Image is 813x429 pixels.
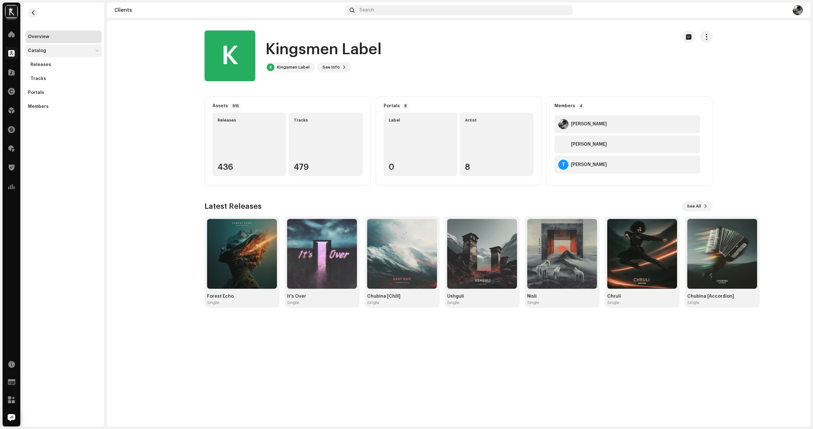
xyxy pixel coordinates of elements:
span: See All [687,200,701,213]
img: e7e1c77d-7ac2-4e23-a9aa-5e1bb7bb2ada [558,119,568,129]
re-m-nav-item: Portals [25,86,102,99]
div: Single [447,300,459,305]
re-m-nav-item: Overview [25,30,102,43]
div: Nisli [527,294,597,299]
div: Forest Echo [207,294,277,299]
div: Portals [384,103,400,109]
div: Tsotne Asatiani [571,162,607,167]
img: 1ea28496-abca-4d7a-bdc7-86e3f8c147f3 [527,219,597,289]
div: Nicolas Javakhadze [571,142,607,147]
div: Tracks [30,76,46,81]
div: Single [287,300,299,305]
div: Clients [114,8,342,13]
div: Chubina [Chill] [367,294,437,299]
div: Chubina [Accordion] [687,294,757,299]
div: It's Over [287,294,357,299]
div: K [205,30,255,81]
re-m-nav-item: Members [25,100,102,113]
div: Artist [465,118,528,123]
div: Overview [28,34,49,39]
re-m-nav-item: Releases [25,58,102,71]
div: Catalog [28,48,46,53]
p-badge: 4 [578,103,584,109]
div: Chruli [607,294,677,299]
span: See Info [322,61,340,74]
div: Tracks [294,118,357,123]
div: Single [367,300,379,305]
h1: Kingsmen Label [265,39,382,60]
div: Releases [30,62,51,67]
div: K [267,63,274,71]
div: Open Intercom Messenger [4,410,19,425]
div: Ushguli [447,294,517,299]
img: 7f0749f0-4bfa-400b-b6b2-9b7cd3ddd8ef [687,219,757,289]
div: Single [607,300,619,305]
div: Portals [28,90,44,95]
img: 6b7c873d-9dd1-4870-a601-b7a01f3fbd16 [447,219,517,289]
img: e9e70cf3-c49a-424f-98c5-fab0222053be [5,5,18,18]
re-m-nav-item: Tracks [25,72,102,85]
div: T [558,160,568,170]
button: See All [682,201,713,211]
div: Single [207,300,219,305]
span: Search [359,8,374,13]
div: Members [554,103,575,109]
div: Assets [212,103,228,109]
div: Label [389,118,452,123]
img: 38804214-92dc-44cc-9406-b171dd1db15f [207,219,277,289]
img: f9ee2326-f37c-425e-8d9a-c1784cef9a8d [558,139,568,149]
div: Single [527,300,539,305]
img: e7e1c77d-7ac2-4e23-a9aa-5e1bb7bb2ada [793,5,803,15]
button: See Info [317,62,351,72]
p-badge: 8 [402,103,409,109]
h3: Latest Releases [205,201,262,211]
div: Single [687,300,699,305]
img: 9411ba06-0883-4c12-85ed-3571cefd365f [287,219,357,289]
p-badge: 915 [231,103,241,109]
re-m-nav-dropdown: Catalog [25,44,102,85]
img: c02ae051-2a25-48d1-bc44-aa93f1dba917 [367,219,437,289]
div: Kingsmen Label [277,65,310,70]
img: 8329af85-4146-42b8-a0cc-d3ee227d90bc [607,219,677,289]
div: Members [28,104,49,109]
div: Levani Javakhadze [571,122,607,127]
div: Releases [218,118,281,123]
